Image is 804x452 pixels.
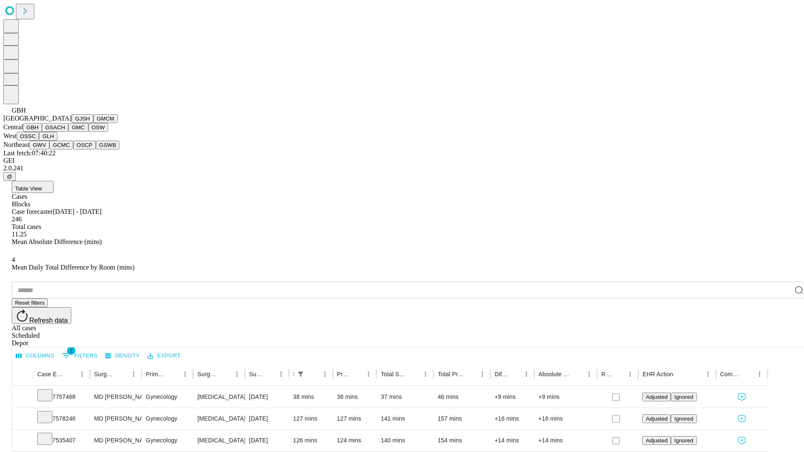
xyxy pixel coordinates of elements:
[293,371,294,378] div: Scheduled In Room Duration
[146,386,189,408] div: Gynecology
[76,368,88,380] button: Menu
[495,386,530,408] div: +9 mins
[438,371,464,378] div: Total Predicted Duration
[12,231,26,238] span: 11.25
[12,107,26,114] span: GBH
[3,164,801,172] div: 2.0.241
[231,368,243,380] button: Menu
[249,386,285,408] div: [DATE]
[3,132,17,139] span: West
[146,430,189,451] div: Gynecology
[219,368,231,380] button: Sort
[539,386,593,408] div: +9 mins
[381,371,407,378] div: Total Scheduled Duration
[15,300,44,306] span: Reset filters
[674,437,693,444] span: Ignored
[624,368,636,380] button: Menu
[49,141,73,149] button: GCMC
[495,371,508,378] div: Difference
[381,408,429,429] div: 141 mins
[539,371,571,378] div: Absolute Difference
[438,386,486,408] div: 46 mins
[495,430,530,451] div: +14 mins
[363,368,374,380] button: Menu
[495,408,530,429] div: +16 mins
[539,430,593,451] div: +14 mins
[94,386,137,408] div: MD [PERSON_NAME] [PERSON_NAME]
[3,157,801,164] div: GEI
[3,123,23,131] span: Central
[179,368,191,380] button: Menu
[438,430,486,451] div: 154 mins
[420,368,431,380] button: Menu
[583,368,595,380] button: Menu
[337,386,373,408] div: 36 mins
[351,368,363,380] button: Sort
[295,368,307,380] div: 1 active filter
[15,185,42,192] span: Table View
[509,368,521,380] button: Sort
[3,149,56,157] span: Last fetch: 07:40:22
[642,436,671,445] button: Adjusted
[337,408,373,429] div: 127 mins
[674,368,686,380] button: Sort
[53,208,101,215] span: [DATE] - [DATE]
[197,408,240,429] div: [MEDICAL_DATA] [MEDICAL_DATA] REMOVAL TUBES AND/OR OVARIES FOR UTERUS 250GM OR LESS
[197,371,218,378] div: Surgery Name
[3,172,16,181] button: @
[702,368,714,380] button: Menu
[671,436,696,445] button: Ignored
[39,132,57,141] button: GLH
[103,349,142,362] button: Density
[3,141,29,148] span: Northeast
[642,414,671,423] button: Adjusted
[16,434,29,448] button: Expand
[146,371,167,378] div: Primary Service
[146,408,189,429] div: Gynecology
[319,368,331,380] button: Menu
[720,371,741,378] div: Comments
[94,371,115,378] div: Surgeon Name
[275,368,287,380] button: Menu
[642,371,673,378] div: EHR Action
[68,123,88,132] button: GMC
[96,141,120,149] button: GSWB
[671,393,696,401] button: Ignored
[674,394,693,400] span: Ignored
[293,386,329,408] div: 38 mins
[12,264,134,271] span: Mean Daily Total Difference by Room (mins)
[539,408,593,429] div: +16 mins
[29,317,68,324] span: Refresh data
[73,141,96,149] button: OSCP
[37,371,64,378] div: Case Epic Id
[7,173,13,180] span: @
[601,371,612,378] div: Resolved in EHR
[167,368,179,380] button: Sort
[674,416,693,422] span: Ignored
[37,408,86,429] div: 7578246
[12,223,41,230] span: Total cases
[742,368,754,380] button: Sort
[249,408,285,429] div: [DATE]
[572,368,583,380] button: Sort
[23,123,42,132] button: GBH
[337,371,350,378] div: Predicted In Room Duration
[307,368,319,380] button: Sort
[293,408,329,429] div: 127 mins
[381,386,429,408] div: 37 mins
[671,414,696,423] button: Ignored
[249,430,285,451] div: [DATE]
[646,416,667,422] span: Adjusted
[37,386,86,408] div: 7757468
[60,349,100,362] button: Show filters
[14,349,57,362] button: Select columns
[613,368,624,380] button: Sort
[381,430,429,451] div: 140 mins
[72,114,93,123] button: GJSH
[197,430,240,451] div: [MEDICAL_DATA] [MEDICAL_DATA] REMOVAL TUBES AND/OR OVARIES FOR UTERUS 250GM OR LESS
[197,386,240,408] div: [MEDICAL_DATA] WITH [MEDICAL_DATA] AND/OR [MEDICAL_DATA] WITH OR WITHOUT D&C
[17,132,39,141] button: OSSC
[37,430,86,451] div: 7535407
[754,368,765,380] button: Menu
[67,347,75,355] span: 1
